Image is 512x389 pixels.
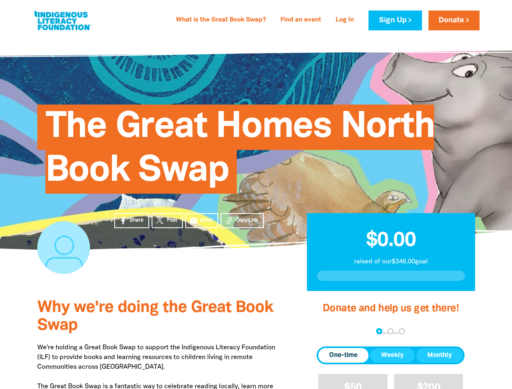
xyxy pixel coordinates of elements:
span: Why we're doing the Great Book Swap [37,300,273,333]
span: Post [167,217,177,224]
span: Donate and help us get there! [323,304,459,313]
button: Weekly [370,348,415,363]
span: Email [200,217,212,224]
div: Donation frequency [317,346,465,364]
a: What is the Great Book Swap? [171,14,271,27]
span: Share [130,217,144,224]
button: Navigate to step 3 of 3 to enter your payment details [399,328,405,334]
span: Weekly [381,351,404,360]
button: One-time [318,348,368,363]
span: The Great Homes North Book Swap [45,111,435,194]
a: Find an event [276,14,326,27]
i: email [189,216,198,225]
button: Navigate to step 2 of 3 to enter your details [388,328,394,334]
a: Share [114,213,149,228]
span: Copy Link [236,217,258,224]
a: Log In [331,14,359,27]
button: Monthly [416,348,463,363]
p: raised of our $346.00 goal [317,257,465,267]
a: emailEmail [185,213,219,228]
a: Post [152,213,183,228]
span: Monthly [427,351,452,360]
span: One-time [329,351,358,360]
a: Donate [428,11,480,30]
a: Sign Up [368,11,422,30]
button: Copy Link [221,213,264,228]
span: $0.00 [366,231,416,250]
button: Navigate to step 1 of 3 to enter your donation amount [376,328,382,334]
